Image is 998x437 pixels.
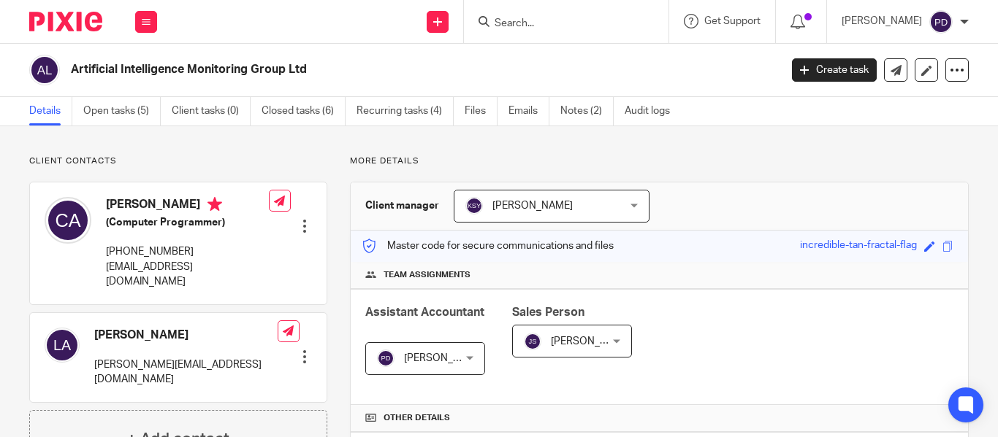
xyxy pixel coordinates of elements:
a: Open tasks (5) [83,97,161,125]
a: Details [29,97,72,125]
img: svg%3E [524,333,541,350]
p: [PERSON_NAME][EMAIL_ADDRESS][DOMAIN_NAME] [94,357,278,387]
p: Master code for secure communications and files [362,239,614,253]
h4: [PERSON_NAME] [94,328,278,343]
a: Recurring tasks (4) [357,97,454,125]
p: [EMAIL_ADDRESS][DOMAIN_NAME] [106,260,269,290]
p: Client contacts [29,155,327,167]
div: incredible-tan-fractal-flag [800,238,917,255]
a: Emails [508,97,549,125]
i: Primary [207,197,222,212]
a: Notes (2) [560,97,614,125]
span: Assistant Accountant [365,306,484,318]
a: Audit logs [625,97,681,125]
h5: (Computer Programmer) [106,215,269,230]
img: svg%3E [29,55,60,85]
a: Client tasks (0) [172,97,251,125]
span: [PERSON_NAME] [492,201,573,211]
img: Pixie [29,12,102,31]
a: Files [465,97,498,125]
a: Create task [792,58,877,82]
img: svg%3E [929,10,953,34]
span: [PERSON_NAME] [551,336,631,347]
h4: [PERSON_NAME] [106,197,269,215]
span: Other details [384,412,450,424]
span: Sales Person [512,306,584,318]
span: [PERSON_NAME] [404,353,484,363]
span: Get Support [704,16,761,26]
h3: Client manager [365,198,439,213]
img: svg%3E [465,197,483,214]
p: [PERSON_NAME] [842,14,922,28]
h2: Artificial Intelligence Monitoring Group Ltd [71,62,631,77]
span: Team assignments [384,269,471,281]
img: svg%3E [377,349,395,367]
a: Closed tasks (6) [262,97,346,125]
p: More details [350,155,969,167]
img: svg%3E [45,197,91,244]
input: Search [493,18,625,31]
p: [PHONE_NUMBER] [106,244,269,259]
img: svg%3E [45,328,80,363]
